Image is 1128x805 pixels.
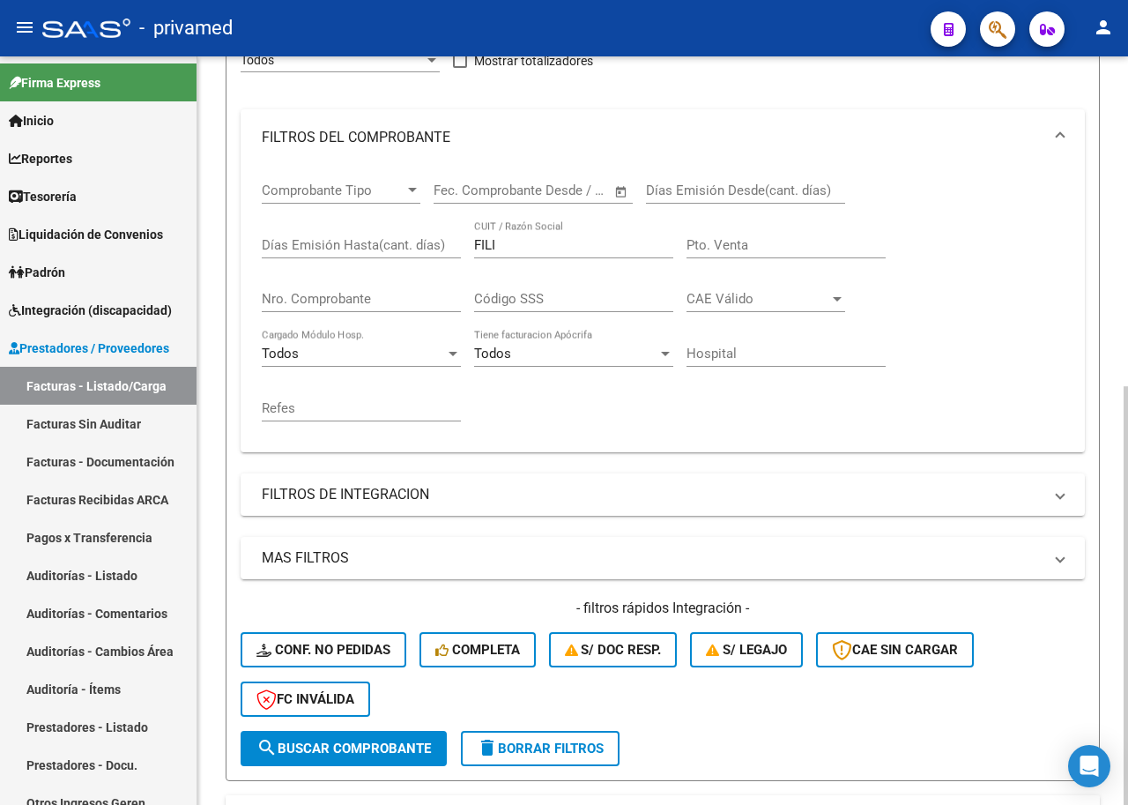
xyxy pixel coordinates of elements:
[434,183,505,198] input: Fecha inicio
[241,682,370,717] button: FC Inválida
[1093,17,1114,38] mat-icon: person
[241,53,274,67] span: Todos
[419,632,536,667] button: Completa
[262,485,1043,504] mat-panel-title: FILTROS DE INTEGRACION
[690,632,803,667] button: S/ legajo
[9,339,169,358] span: Prestadores / Proveedores
[139,9,233,48] span: - privamed
[241,166,1085,452] div: FILTROS DEL COMPROBANTE
[816,632,974,667] button: CAE SIN CARGAR
[686,291,829,307] span: CAE Válido
[706,642,787,658] span: S/ legajo
[256,642,390,658] span: Conf. no pedidas
[474,346,511,362] span: Todos
[832,642,958,658] span: CAE SIN CARGAR
[9,225,163,244] span: Liquidación de Convenios
[9,73,100,93] span: Firma Express
[241,473,1085,516] mat-expansion-panel-header: FILTROS DE INTEGRACION
[262,548,1043,568] mat-panel-title: MAS FILTROS
[474,50,593,71] span: Mostrar totalizadores
[9,263,65,282] span: Padrón
[461,731,620,766] button: Borrar Filtros
[1068,745,1110,787] div: Open Intercom Messenger
[612,182,632,202] button: Open calendar
[241,599,1085,618] h4: - filtros rápidos Integración -
[262,183,404,198] span: Comprobante Tipo
[9,111,54,130] span: Inicio
[241,731,447,766] button: Buscar Comprobante
[9,149,72,168] span: Reportes
[9,301,172,320] span: Integración (discapacidad)
[262,346,299,362] span: Todos
[521,183,606,198] input: Fecha fin
[565,642,662,658] span: S/ Doc Resp.
[477,741,604,757] span: Borrar Filtros
[256,691,354,707] span: FC Inválida
[9,187,77,206] span: Tesorería
[241,109,1085,166] mat-expansion-panel-header: FILTROS DEL COMPROBANTE
[14,17,35,38] mat-icon: menu
[477,737,498,758] mat-icon: delete
[549,632,678,667] button: S/ Doc Resp.
[241,632,406,667] button: Conf. no pedidas
[256,741,431,757] span: Buscar Comprobante
[241,537,1085,579] mat-expansion-panel-header: MAS FILTROS
[435,642,520,658] span: Completa
[262,128,1043,147] mat-panel-title: FILTROS DEL COMPROBANTE
[256,737,278,758] mat-icon: search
